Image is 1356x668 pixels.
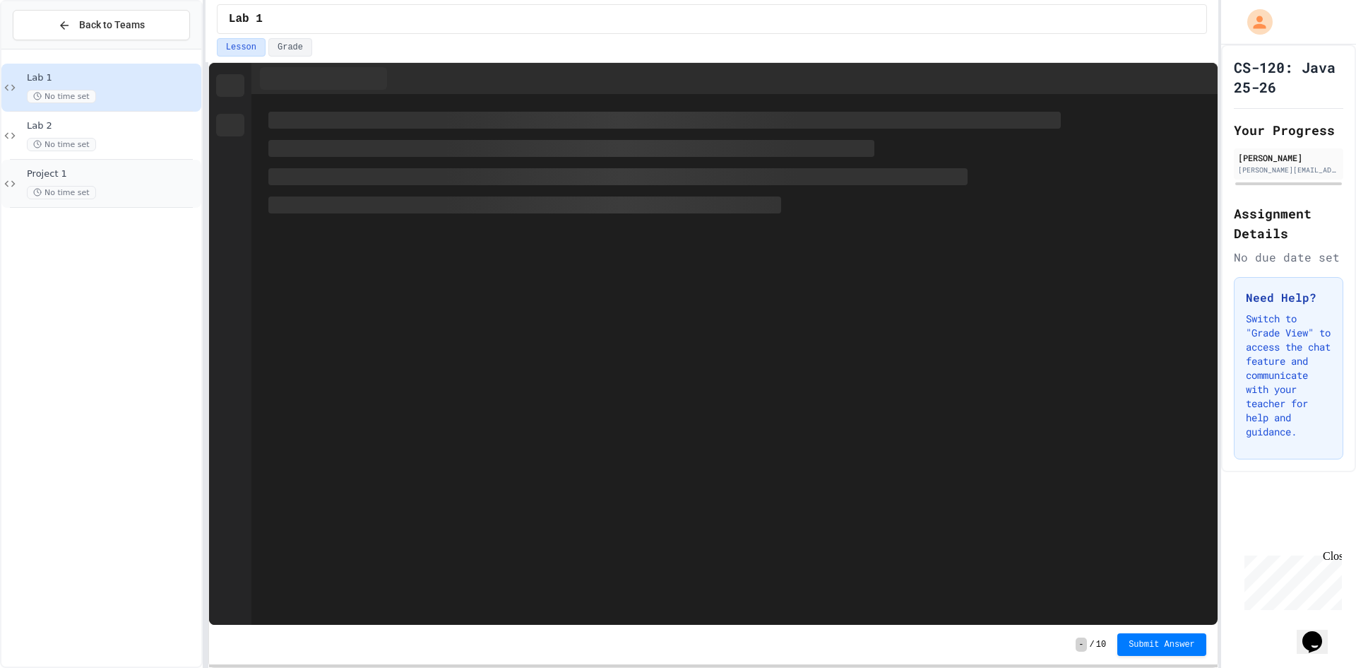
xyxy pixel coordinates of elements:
iframe: chat widget [1239,550,1342,610]
button: Submit Answer [1117,633,1206,656]
span: / [1090,639,1095,650]
span: Project 1 [27,168,198,180]
button: Back to Teams [13,10,190,40]
span: Lab 2 [27,120,198,132]
button: Grade [268,38,312,57]
h2: Assignment Details [1234,204,1343,243]
span: No time set [27,138,96,151]
h1: CS-120: Java 25-26 [1234,57,1343,97]
span: No time set [27,186,96,199]
h3: Need Help? [1246,289,1331,306]
span: Lab 1 [229,11,263,28]
span: No time set [27,90,96,103]
div: My Account [1232,6,1276,38]
span: - [1076,638,1086,652]
div: [PERSON_NAME] [1238,151,1339,164]
div: Chat with us now!Close [6,6,97,90]
p: Switch to "Grade View" to access the chat feature and communicate with your teacher for help and ... [1246,312,1331,439]
span: Submit Answer [1129,639,1195,650]
div: No due date set [1234,249,1343,266]
span: 10 [1096,639,1106,650]
span: Back to Teams [79,18,145,33]
h2: Your Progress [1234,120,1343,140]
button: Lesson [217,38,266,57]
iframe: chat widget [1297,611,1342,654]
div: [PERSON_NAME][EMAIL_ADDRESS][PERSON_NAME][DOMAIN_NAME] [1238,165,1339,175]
span: Lab 1 [27,72,198,84]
